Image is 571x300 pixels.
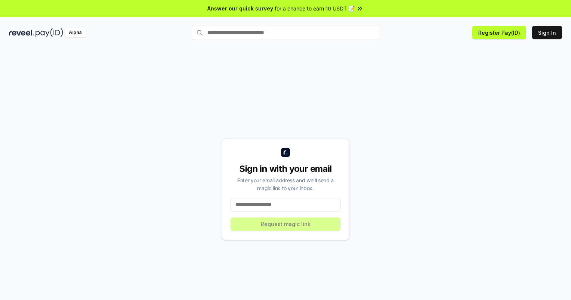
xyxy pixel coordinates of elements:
div: Sign in with your email [230,163,341,175]
div: Alpha [65,28,86,37]
button: Sign In [532,26,562,39]
img: logo_small [281,148,290,157]
button: Register Pay(ID) [472,26,526,39]
span: for a chance to earn 10 USDT 📝 [275,4,355,12]
img: pay_id [36,28,63,37]
span: Answer our quick survey [207,4,273,12]
img: reveel_dark [9,28,34,37]
div: Enter your email address and we’ll send a magic link to your inbox. [230,176,341,192]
